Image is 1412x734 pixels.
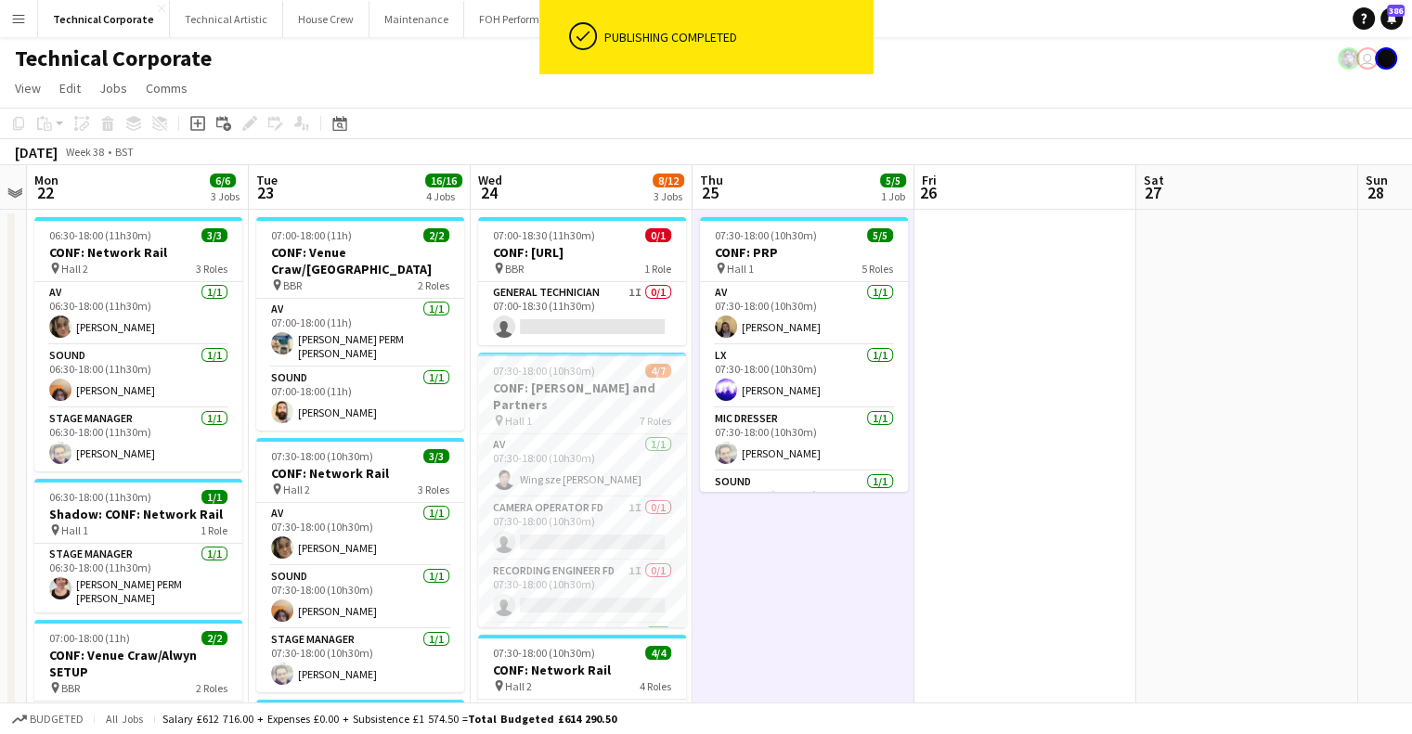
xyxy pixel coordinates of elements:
h3: CONF: [URL] [478,244,686,261]
span: 6/6 [210,174,236,187]
span: 25 [697,182,723,203]
app-card-role: AV1/107:00-18:00 (11h)[PERSON_NAME] PERM [PERSON_NAME] [256,299,464,367]
span: Budgeted [30,713,84,726]
span: 23 [253,182,278,203]
span: 2/2 [423,228,449,242]
app-user-avatar: Krisztian PERM Vass [1338,47,1360,70]
div: 06:30-18:00 (11h30m)3/3CONF: Network Rail Hall 23 RolesAV1/106:30-18:00 (11h30m)[PERSON_NAME]Soun... [34,217,242,471]
div: 07:30-18:00 (10h30m)3/3CONF: Network Rail Hall 23 RolesAV1/107:30-18:00 (10h30m)[PERSON_NAME]Soun... [256,438,464,692]
span: 3/3 [201,228,227,242]
app-card-role: Sound1/106:30-18:00 (11h30m)[PERSON_NAME] [34,345,242,408]
a: Edit [52,76,88,100]
span: 386 [1387,5,1405,17]
app-card-role: Mic Dresser1/107:30-18:00 (10h30m)[PERSON_NAME] [700,408,908,471]
span: All jobs [102,712,147,726]
span: 3 Roles [418,483,449,496]
span: Hall 1 [61,523,88,537]
span: 06:30-18:00 (11h30m) [49,490,151,504]
h1: Technical Corporate [15,45,212,72]
h3: CONF: Network Rail [256,465,464,482]
span: 26 [919,182,937,203]
span: Comms [146,80,188,97]
a: Jobs [92,76,135,100]
span: 07:00-18:00 (11h) [271,228,352,242]
span: Jobs [99,80,127,97]
app-card-role: Stage Manager1/106:30-18:00 (11h30m)[PERSON_NAME] [34,408,242,471]
span: 5/5 [867,228,893,242]
span: 1/1 [201,490,227,504]
h3: CONF: [PERSON_NAME] and Partners [478,380,686,413]
span: 07:30-18:00 (10h30m) [493,364,595,378]
span: Edit [59,80,81,97]
button: Budgeted [9,709,86,729]
span: 07:00-18:00 (11h) [49,631,130,645]
a: Comms [138,76,195,100]
app-card-role: AV1/107:30-18:00 (10h30m)[PERSON_NAME] [700,282,908,345]
span: BBR [505,262,524,276]
div: 07:30-18:00 (10h30m)4/7CONF: [PERSON_NAME] and Partners Hall 17 RolesAV1/107:30-18:00 (10h30m)Win... [478,353,686,627]
span: 7 Roles [640,414,671,428]
app-job-card: 07:00-18:00 (11h)2/2CONF: Venue Craw/[GEOGRAPHIC_DATA] BBR2 RolesAV1/107:00-18:00 (11h)[PERSON_NA... [256,217,464,431]
app-card-role: Camera Operator FD1I0/107:30-18:00 (10h30m) [478,497,686,560]
h3: CONF: Venue Craw/[GEOGRAPHIC_DATA] [256,244,464,277]
span: Fri [922,172,937,188]
button: Maintenance [369,1,464,37]
span: Sun [1366,172,1388,188]
span: 3 Roles [196,262,227,276]
button: House Crew [283,1,369,37]
span: 1 Role [201,523,227,537]
span: 8/12 [653,174,684,187]
span: Hall 2 [61,262,88,276]
span: Tue [256,172,278,188]
h3: CONF: Network Rail [34,244,242,261]
button: Technical Corporate [38,1,170,37]
span: 4/4 [645,646,671,660]
app-card-role: AV1/107:30-18:00 (10h30m)Wing sze [PERSON_NAME] [478,434,686,497]
div: 3 Jobs [211,189,240,203]
div: 4 Jobs [426,189,461,203]
span: 07:30-18:00 (10h30m) [715,228,817,242]
span: View [15,80,41,97]
span: 0/1 [645,228,671,242]
span: Hall 1 [727,262,754,276]
span: Hall 1 [505,414,532,428]
span: Hall 2 [283,483,310,496]
span: 3/3 [423,449,449,463]
app-card-role: Sound1/1 [478,624,686,687]
h3: CONF: PRP [700,244,908,261]
app-card-role: Sound1/107:30-18:00 (10h30m)[PERSON_NAME] [256,566,464,629]
h3: CONF: Venue Craw/Alwyn SETUP [34,647,242,680]
span: Total Budgeted £614 290.50 [468,712,616,726]
app-card-role: Stage Manager1/106:30-18:00 (11h30m)[PERSON_NAME] PERM [PERSON_NAME] [34,544,242,612]
app-card-role: LX1/107:30-18:00 (10h30m)[PERSON_NAME] [700,345,908,408]
span: 06:30-18:00 (11h30m) [49,228,151,242]
div: Salary £612 716.00 + Expenses £0.00 + Subsistence £1 574.50 = [162,712,616,726]
span: 07:00-18:30 (11h30m) [493,228,595,242]
span: 22 [32,182,58,203]
span: 07:30-18:00 (10h30m) [271,449,373,463]
app-card-role: Sound1/107:30-18:00 (10h30m) [700,471,908,540]
app-user-avatar: Liveforce Admin [1356,47,1379,70]
span: Hall 2 [505,679,532,693]
app-job-card: 07:30-18:00 (10h30m)5/5CONF: PRP Hall 15 RolesAV1/107:30-18:00 (10h30m)[PERSON_NAME]LX1/107:30-18... [700,217,908,492]
span: 1 Role [644,262,671,276]
span: 2 Roles [418,278,449,292]
app-job-card: 06:30-18:00 (11h30m)1/1Shadow: CONF: Network Rail Hall 11 RoleStage Manager1/106:30-18:00 (11h30m... [34,479,242,612]
span: BBR [283,278,302,292]
span: 5 Roles [861,262,893,276]
app-card-role: General Technician1I0/107:00-18:30 (11h30m) [478,282,686,345]
span: 27 [1141,182,1164,203]
span: Thu [700,172,723,188]
h3: CONF: Network Rail [478,662,686,678]
span: 2 Roles [196,681,227,695]
div: Publishing completed [604,29,866,45]
span: 4/7 [645,364,671,378]
span: Week 38 [61,145,108,159]
span: Wed [478,172,502,188]
span: 4 Roles [640,679,671,693]
app-card-role: Recording Engineer FD1I0/107:30-18:00 (10h30m) [478,560,686,624]
div: BST [115,145,134,159]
